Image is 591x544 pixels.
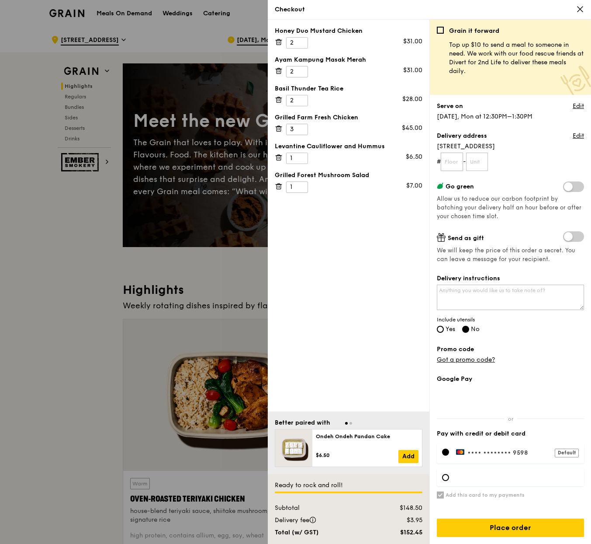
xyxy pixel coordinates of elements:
[437,195,581,220] span: Allow us to reduce our carbon footprint by batching your delivery half an hour before or after yo...
[471,325,480,333] span: No
[275,171,422,180] div: Grilled Forest Mushroom Salad
[375,504,428,513] div: $148.50
[437,132,487,140] label: Delivery address
[275,418,330,427] div: Better paired with
[456,449,465,455] img: Payment by MasterCard
[437,519,584,537] input: Place order
[437,246,584,264] span: We will keep the price of this order a secret. You can leave a message for your recipient.
[275,56,422,64] div: Ayam Kampung Masak Merah
[467,449,497,457] span: •••• ••••
[573,102,584,111] a: Edit
[560,66,591,97] img: Meal donation
[403,66,422,75] div: $31.00
[403,37,422,46] div: $31.00
[437,375,584,384] label: Google Pay
[375,516,428,525] div: $3.95
[349,422,352,425] span: Go to slide 2
[437,345,584,354] label: Promo code
[437,153,584,171] form: # -
[375,528,428,537] div: $152.45
[462,326,469,333] input: No
[437,316,584,323] span: Include utensils
[437,326,444,333] input: Yes
[275,5,584,14] div: Checkout
[316,452,398,459] div: $6.50
[437,389,584,408] iframe: Secure payment button frame
[402,124,422,133] div: $45.00
[345,422,348,425] span: Go to slide 1
[456,474,579,481] iframe: Secure card payment input frame
[270,504,375,513] div: Subtotal
[446,183,474,190] span: Go green
[398,450,418,463] a: Add
[275,84,422,93] div: Basil Thunder Tea Rice
[275,27,422,35] div: Honey Duo Mustard Chicken
[449,27,499,35] b: Grain it forward
[275,481,422,490] div: Ready to rock and roll!
[402,95,422,104] div: $28.00
[406,181,422,190] div: $7.00
[449,41,584,76] p: Top up $10 to send a meal to someone in need. We work with our food rescue friends at Divert for ...
[555,449,579,457] div: Default
[437,113,532,120] span: [DATE], Mon at 12:30PM–1:30PM
[437,274,584,283] label: Delivery instructions
[437,142,584,151] span: [STREET_ADDRESS]
[446,325,455,333] span: Yes
[441,153,463,171] input: Floor
[270,516,375,525] div: Delivery fee
[437,492,444,499] input: Add this card to my payments
[437,356,495,363] a: Got a promo code?
[406,153,422,161] div: $6.50
[275,142,422,151] div: Levantine Cauliflower and Hummus
[275,113,422,122] div: Grilled Farm Fresh Chicken
[316,433,418,440] div: Ondeh Ondeh Pandan Cake
[437,429,584,438] label: Pay with credit or debit card
[270,528,375,537] div: Total (w/ GST)
[456,449,579,457] label: •••• 9598
[466,153,488,171] input: Unit
[446,492,525,499] h6: Add this card to my payments
[573,132,584,140] a: Edit
[448,234,484,242] span: Send as gift
[437,102,463,111] label: Serve on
